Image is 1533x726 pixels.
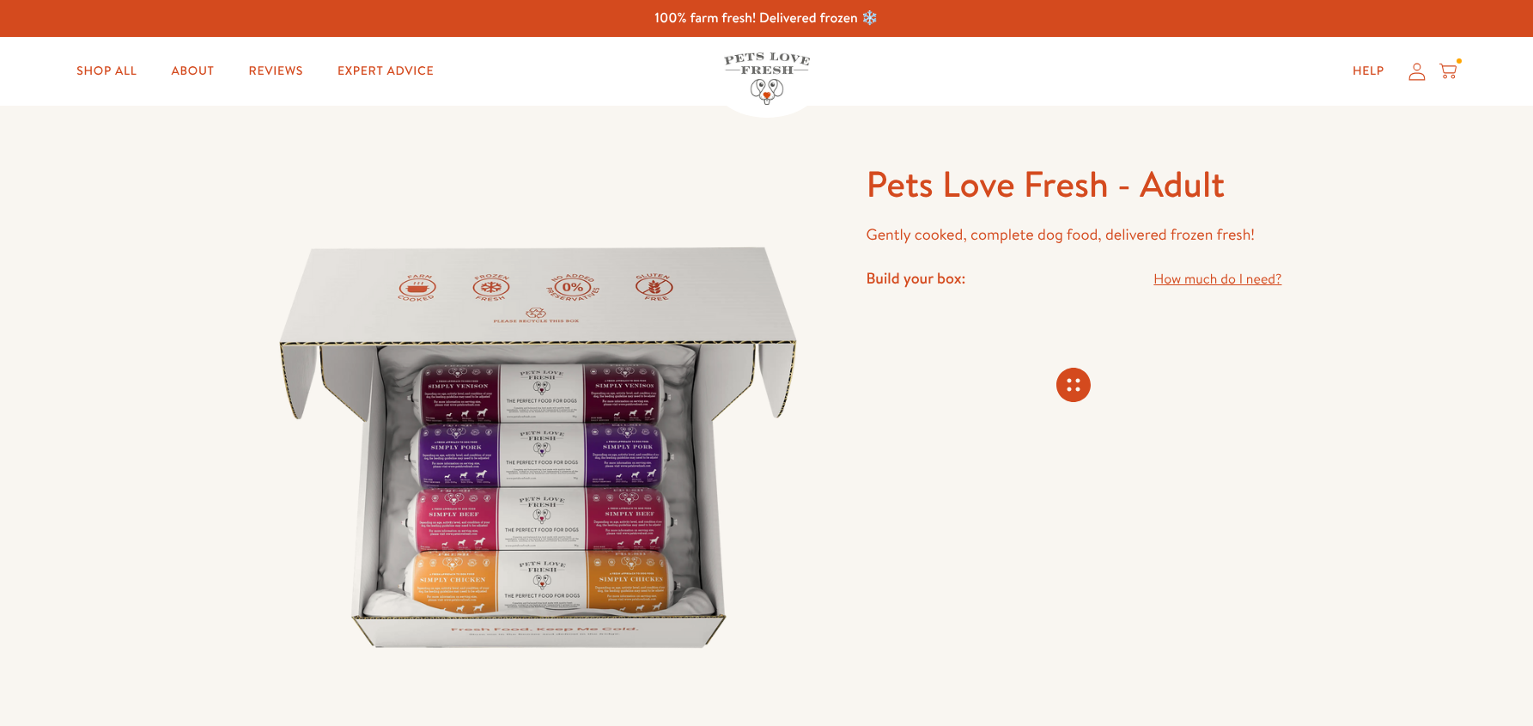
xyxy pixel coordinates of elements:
h4: Build your box: [866,268,965,288]
img: Pets Love Fresh [724,52,810,105]
h1: Pets Love Fresh - Adult [866,161,1281,208]
a: About [157,54,228,88]
a: Shop All [63,54,150,88]
p: Gently cooked, complete dog food, delivered frozen fresh! [866,222,1281,248]
a: How much do I need? [1153,268,1281,291]
a: Reviews [235,54,317,88]
a: Help [1339,54,1398,88]
a: Expert Advice [324,54,447,88]
svg: Connecting store [1056,368,1091,402]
